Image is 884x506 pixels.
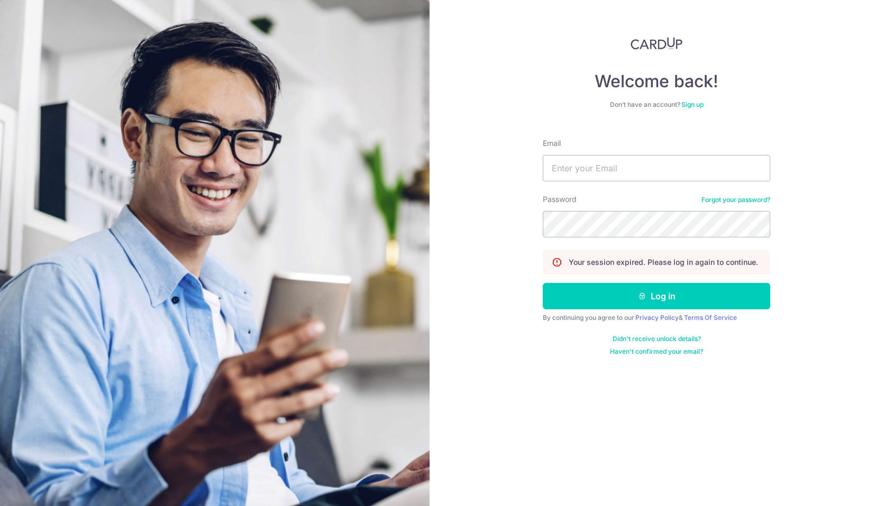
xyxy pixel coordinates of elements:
[543,314,770,322] div: By continuing you agree to our &
[543,194,577,205] label: Password
[543,283,770,309] button: Log in
[635,314,679,321] a: Privacy Policy
[610,347,703,356] a: Haven't confirmed your email?
[543,100,770,109] div: Don’t have an account?
[543,138,561,149] label: Email
[684,314,737,321] a: Terms Of Service
[569,257,758,268] p: Your session expired. Please log in again to continue.
[543,71,770,92] h4: Welcome back!
[613,335,701,343] a: Didn't receive unlock details?
[681,100,704,108] a: Sign up
[631,37,682,50] img: CardUp Logo
[543,155,770,181] input: Enter your Email
[701,196,770,204] a: Forgot your password?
